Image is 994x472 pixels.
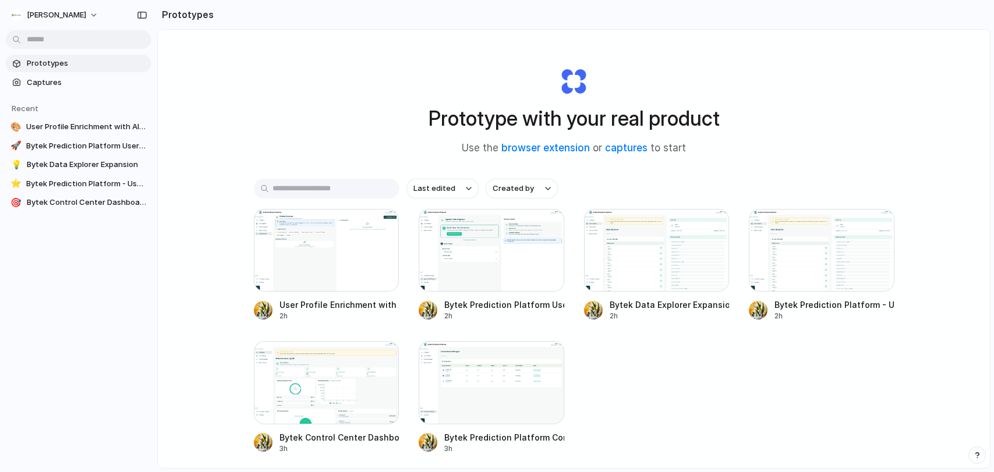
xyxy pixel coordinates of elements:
[444,311,564,321] div: 2h
[6,137,151,155] a: 🚀Bytek Prediction Platform User Onboarding Wizard
[429,103,720,134] h1: Prototype with your real product
[27,197,147,208] span: Bytek Control Center Dashboard
[26,178,147,190] span: Bytek Prediction Platform - Users Explorer Enhancements
[157,8,214,22] h2: Prototypes
[610,299,730,311] div: Bytek Data Explorer Expansion
[280,311,399,321] div: 2h
[254,341,399,453] a: Bytek Control Center DashboardBytek Control Center Dashboard3h
[6,118,151,136] a: 🎨User Profile Enrichment with AI Predictive Attributes
[6,6,104,24] button: [PERSON_NAME]
[6,175,151,193] a: ⭐Bytek Prediction Platform - Users Explorer Enhancements
[605,142,648,154] a: captures
[774,311,894,321] div: 2h
[774,299,894,311] div: Bytek Prediction Platform - Users Explorer Enhancements
[486,179,558,198] button: Created by
[444,443,564,454] div: 3h
[12,104,38,113] span: Recent
[10,121,22,133] div: 🎨
[749,209,894,321] a: Bytek Prediction Platform - Users Explorer EnhancementsBytek Prediction Platform - Users Explorer...
[280,431,399,443] div: Bytek Control Center Dashboard
[444,431,564,443] div: Bytek Prediction Platform Connections Update
[10,140,22,152] div: 🚀
[10,178,22,190] div: ⭐
[27,58,147,69] span: Prototypes
[419,209,564,321] a: Bytek Prediction Platform User Onboarding WizardBytek Prediction Platform User Onboarding Wizard2h
[501,142,590,154] a: browser extension
[462,141,686,156] span: Use the or to start
[6,55,151,72] a: Prototypes
[280,299,399,311] div: User Profile Enrichment with AI Predictive Attributes
[584,209,730,321] a: Bytek Data Explorer ExpansionBytek Data Explorer Expansion2h
[27,9,86,21] span: [PERSON_NAME]
[493,183,534,194] span: Created by
[6,156,151,173] a: 💡Bytek Data Explorer Expansion
[419,341,564,453] a: Bytek Prediction Platform Connections UpdateBytek Prediction Platform Connections Update3h
[26,121,147,133] span: User Profile Enrichment with AI Predictive Attributes
[27,77,147,88] span: Captures
[413,183,455,194] span: Last edited
[26,140,147,152] span: Bytek Prediction Platform User Onboarding Wizard
[406,179,479,198] button: Last edited
[6,194,151,211] a: 🎯Bytek Control Center Dashboard
[27,159,147,171] span: Bytek Data Explorer Expansion
[444,299,564,311] div: Bytek Prediction Platform User Onboarding Wizard
[280,443,399,454] div: 3h
[254,209,399,321] a: User Profile Enrichment with AI Predictive AttributesUser Profile Enrichment with AI Predictive A...
[10,197,22,208] div: 🎯
[6,74,151,91] a: Captures
[610,311,730,321] div: 2h
[10,159,22,171] div: 💡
